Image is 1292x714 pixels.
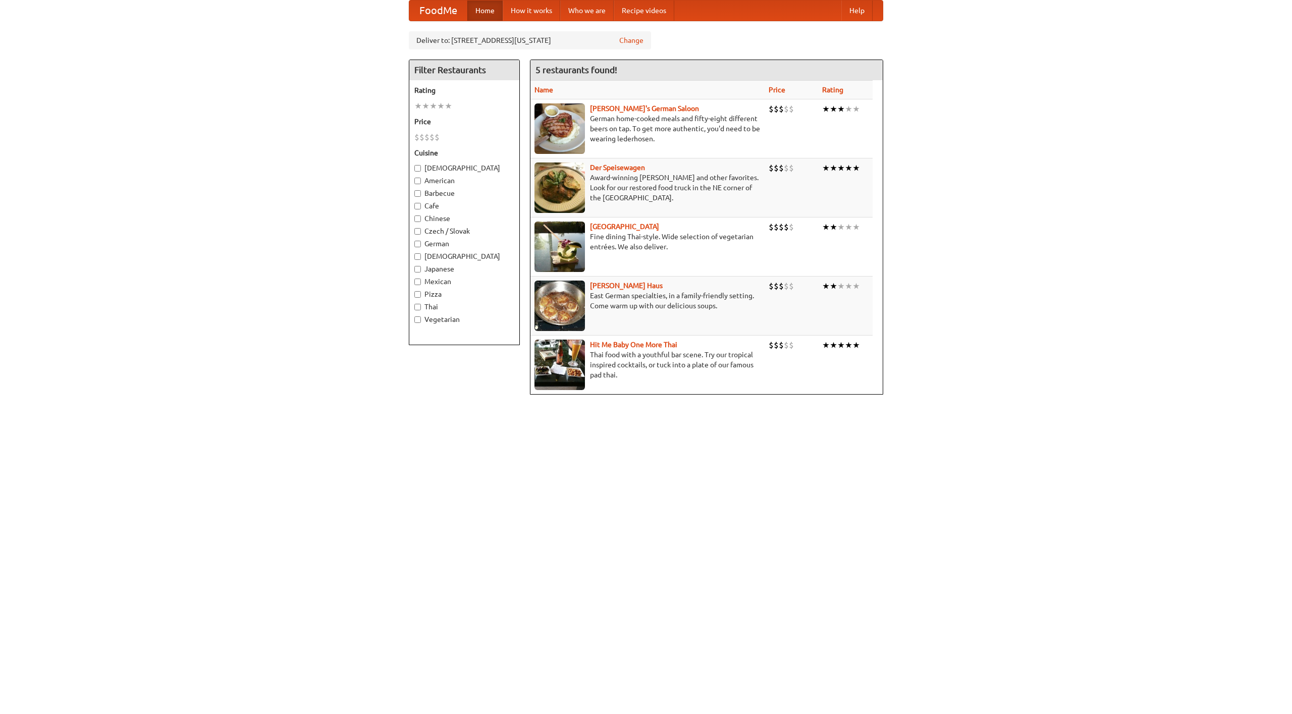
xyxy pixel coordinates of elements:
li: $ [789,340,794,351]
label: [DEMOGRAPHIC_DATA] [414,163,514,173]
li: $ [779,340,784,351]
input: Czech / Slovak [414,228,421,235]
a: Home [467,1,503,21]
li: ★ [830,103,837,115]
li: ★ [822,281,830,292]
li: ★ [837,162,845,174]
li: ★ [822,103,830,115]
li: $ [435,132,440,143]
ng-pluralize: 5 restaurants found! [535,65,617,75]
li: ★ [845,222,852,233]
li: $ [774,103,779,115]
h4: Filter Restaurants [409,60,519,80]
li: $ [784,222,789,233]
li: $ [774,162,779,174]
p: Thai food with a youthful bar scene. Try our tropical inspired cocktails, or tuck into a plate of... [534,350,761,380]
li: $ [419,132,424,143]
li: ★ [837,340,845,351]
li: $ [424,132,429,143]
input: German [414,241,421,247]
li: ★ [830,340,837,351]
input: Chinese [414,215,421,222]
li: $ [774,222,779,233]
label: Czech / Slovak [414,226,514,236]
label: Chinese [414,213,514,224]
a: How it works [503,1,560,21]
li: ★ [414,100,422,112]
input: Pizza [414,291,421,298]
img: kohlhaus.jpg [534,281,585,331]
li: ★ [422,100,429,112]
li: ★ [830,281,837,292]
li: $ [784,281,789,292]
li: ★ [837,222,845,233]
li: ★ [852,222,860,233]
input: [DEMOGRAPHIC_DATA] [414,253,421,260]
li: $ [774,281,779,292]
a: Who we are [560,1,614,21]
li: ★ [830,162,837,174]
label: Japanese [414,264,514,274]
a: Recipe videos [614,1,674,21]
li: ★ [852,162,860,174]
p: Fine dining Thai-style. Wide selection of vegetarian entrées. We also deliver. [534,232,761,252]
h5: Rating [414,85,514,95]
li: $ [779,103,784,115]
a: [GEOGRAPHIC_DATA] [590,223,659,231]
label: [DEMOGRAPHIC_DATA] [414,251,514,261]
li: ★ [852,340,860,351]
li: $ [789,103,794,115]
h5: Cuisine [414,148,514,158]
p: German home-cooked meals and fifty-eight different beers on tap. To get more authentic, you'd nee... [534,114,761,144]
img: speisewagen.jpg [534,162,585,213]
a: Name [534,86,553,94]
label: Barbecue [414,188,514,198]
li: ★ [429,100,437,112]
label: Thai [414,302,514,312]
a: Rating [822,86,843,94]
a: Price [769,86,785,94]
li: $ [769,222,774,233]
p: East German specialties, in a family-friendly setting. Come warm up with our delicious soups. [534,291,761,311]
li: ★ [822,222,830,233]
li: ★ [852,281,860,292]
li: $ [779,222,784,233]
li: $ [774,340,779,351]
label: Cafe [414,201,514,211]
label: Mexican [414,277,514,287]
p: Award-winning [PERSON_NAME] and other favorites. Look for our restored food truck in the NE corne... [534,173,761,203]
li: $ [784,340,789,351]
li: $ [789,162,794,174]
li: $ [769,162,774,174]
a: FoodMe [409,1,467,21]
b: Hit Me Baby One More Thai [590,341,677,349]
li: $ [769,340,774,351]
a: [PERSON_NAME]'s German Saloon [590,104,699,113]
li: ★ [837,281,845,292]
li: $ [789,222,794,233]
li: $ [429,132,435,143]
li: ★ [445,100,452,112]
input: Vegetarian [414,316,421,323]
li: ★ [437,100,445,112]
li: ★ [845,103,852,115]
li: $ [784,162,789,174]
a: Der Speisewagen [590,163,645,172]
li: ★ [845,340,852,351]
input: Cafe [414,203,421,209]
a: Change [619,35,643,45]
li: ★ [845,162,852,174]
input: American [414,178,421,184]
li: $ [779,162,784,174]
li: ★ [822,340,830,351]
li: ★ [845,281,852,292]
input: Japanese [414,266,421,272]
label: Vegetarian [414,314,514,324]
img: satay.jpg [534,222,585,272]
label: German [414,239,514,249]
img: babythai.jpg [534,340,585,390]
li: $ [784,103,789,115]
label: American [414,176,514,186]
